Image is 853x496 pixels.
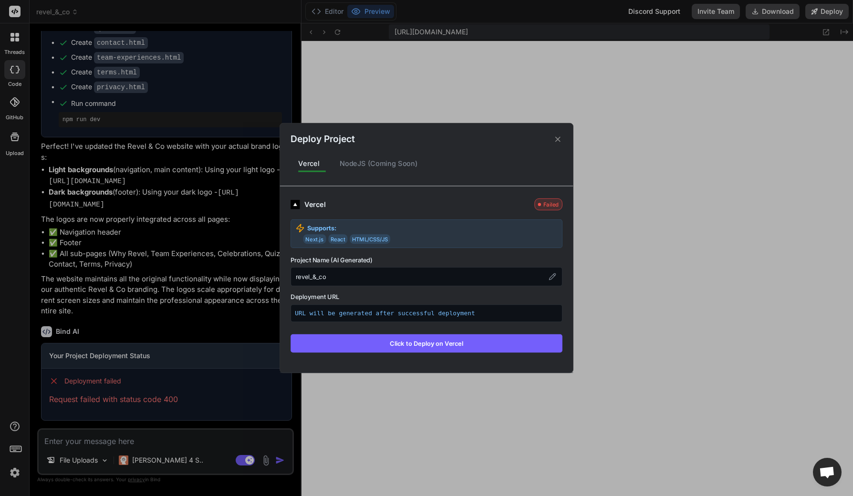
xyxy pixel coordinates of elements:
[350,234,390,244] span: HTML/CSS/JS
[303,234,326,244] span: Next.js
[813,458,842,486] div: Open chat
[534,198,562,210] div: Failed
[291,267,562,286] div: revel_&_co
[307,224,337,233] strong: Supports:
[291,200,300,209] img: logo
[304,199,530,210] div: Vercel
[295,309,558,318] p: URL will be generated after successful deployment
[328,234,347,244] span: React
[291,292,562,301] label: Deployment URL
[291,256,562,265] label: Project Name (AI Generated)
[332,154,426,174] div: NodeJS (Coming Soon)
[291,133,354,146] h2: Deploy Project
[547,271,558,282] button: Edit project name
[291,154,327,174] div: Vercel
[291,334,562,352] button: Click to Deploy on Vercel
